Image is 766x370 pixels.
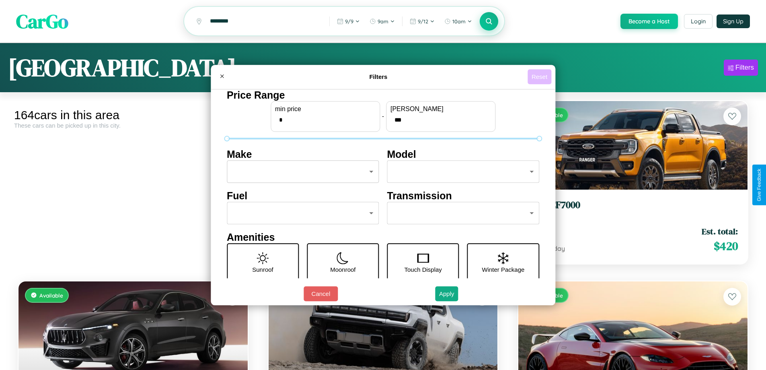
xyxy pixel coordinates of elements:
[482,264,525,275] p: Winter Package
[528,199,738,211] h3: Ford CF7000
[227,149,379,160] h4: Make
[714,238,738,254] span: $ 420
[227,190,379,202] h4: Fuel
[528,69,551,84] button: Reset
[390,105,491,113] label: [PERSON_NAME]
[39,292,63,299] span: Available
[14,122,252,129] div: These cars can be picked up in this city.
[387,190,540,202] h4: Transmission
[440,15,476,28] button: 10am
[229,73,528,80] h4: Filters
[404,264,442,275] p: Touch Display
[227,89,539,101] h4: Price Range
[418,18,428,25] span: 9 / 12
[16,8,68,35] span: CarGo
[702,225,738,237] span: Est. total:
[717,14,750,28] button: Sign Up
[252,264,273,275] p: Sunroof
[333,15,364,28] button: 9/9
[435,286,458,301] button: Apply
[756,169,762,201] div: Give Feedback
[528,199,738,219] a: Ford CF70002016
[735,64,754,72] div: Filters
[227,232,539,243] h4: Amenities
[548,244,565,252] span: / day
[14,108,252,122] div: 164 cars in this area
[620,14,678,29] button: Become a Host
[330,264,355,275] p: Moonroof
[8,51,236,84] h1: [GEOGRAPHIC_DATA]
[304,286,338,301] button: Cancel
[382,111,384,122] p: -
[724,60,758,76] button: Filters
[684,14,713,29] button: Login
[406,15,439,28] button: 9/12
[275,105,376,113] label: min price
[452,18,466,25] span: 10am
[345,18,353,25] span: 9 / 9
[387,149,540,160] h4: Model
[378,18,388,25] span: 9am
[366,15,399,28] button: 9am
